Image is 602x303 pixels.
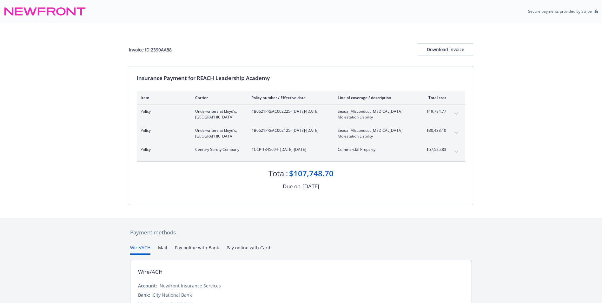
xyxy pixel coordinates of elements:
[141,147,185,152] span: Policy
[422,128,446,133] span: $30,438.10
[338,95,412,100] div: Line of coverage / description
[451,109,461,119] button: expand content
[283,182,301,191] div: Due on
[418,44,473,56] div: Download Invoice
[251,95,327,100] div: Policy number / Effective date
[422,147,446,152] span: $57,525.83
[137,124,465,143] div: PolicyUnderwriters at Lloyd's, [GEOGRAPHIC_DATA]#B0621PREAC002125- [DATE]-[DATE]Sexual Misconduct...
[195,109,241,120] span: Underwriters at Lloyd's, [GEOGRAPHIC_DATA]
[227,244,270,255] button: Pay online with Card
[175,244,219,255] button: Pay online with Bank
[338,109,412,120] span: Sexual Misconduct [MEDICAL_DATA] Molestation Liability
[129,46,172,53] div: Invoice ID: 2390AA88
[338,128,412,139] span: Sexual Misconduct [MEDICAL_DATA] Molestation Liability
[137,105,465,124] div: PolicyUnderwriters at Lloyd's, [GEOGRAPHIC_DATA]#B0621PREAC002225- [DATE]-[DATE]Sexual Misconduct...
[130,244,150,255] button: Wire/ACH
[338,147,412,152] span: Commercial Property
[302,182,319,191] div: [DATE]
[195,147,241,152] span: Century Surety Company
[451,147,461,157] button: expand content
[251,128,327,133] span: #B0621PREAC002125 - [DATE]-[DATE]
[418,43,473,56] button: Download Invoice
[141,109,185,114] span: Policy
[158,244,167,255] button: Mail
[138,282,157,289] div: Account:
[141,95,185,100] div: Item
[195,128,241,139] span: Underwriters at Lloyd's, [GEOGRAPHIC_DATA]
[251,109,327,114] span: #B0621PREAC002225 - [DATE]-[DATE]
[451,128,461,138] button: expand content
[160,282,221,289] div: Newfront Insurance Services
[195,95,241,100] div: Carrier
[141,128,185,133] span: Policy
[422,109,446,114] span: $19,784.77
[137,74,465,82] div: Insurance Payment for REACH Leadership Academy
[138,268,163,276] div: Wire/ACH
[289,168,334,179] div: $107,748.70
[268,168,288,179] div: Total:
[137,143,465,161] div: PolicyCentury Surety Company#CCP-1345094- [DATE]-[DATE]Commercial Property$57,525.83expand content
[422,95,446,100] div: Total cost
[130,228,472,237] div: Payment methods
[251,147,327,152] span: #CCP-1345094 - [DATE]-[DATE]
[528,9,592,14] p: Secure payments provided by Stripe
[138,292,150,298] div: Bank:
[153,292,192,298] div: City National Bank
